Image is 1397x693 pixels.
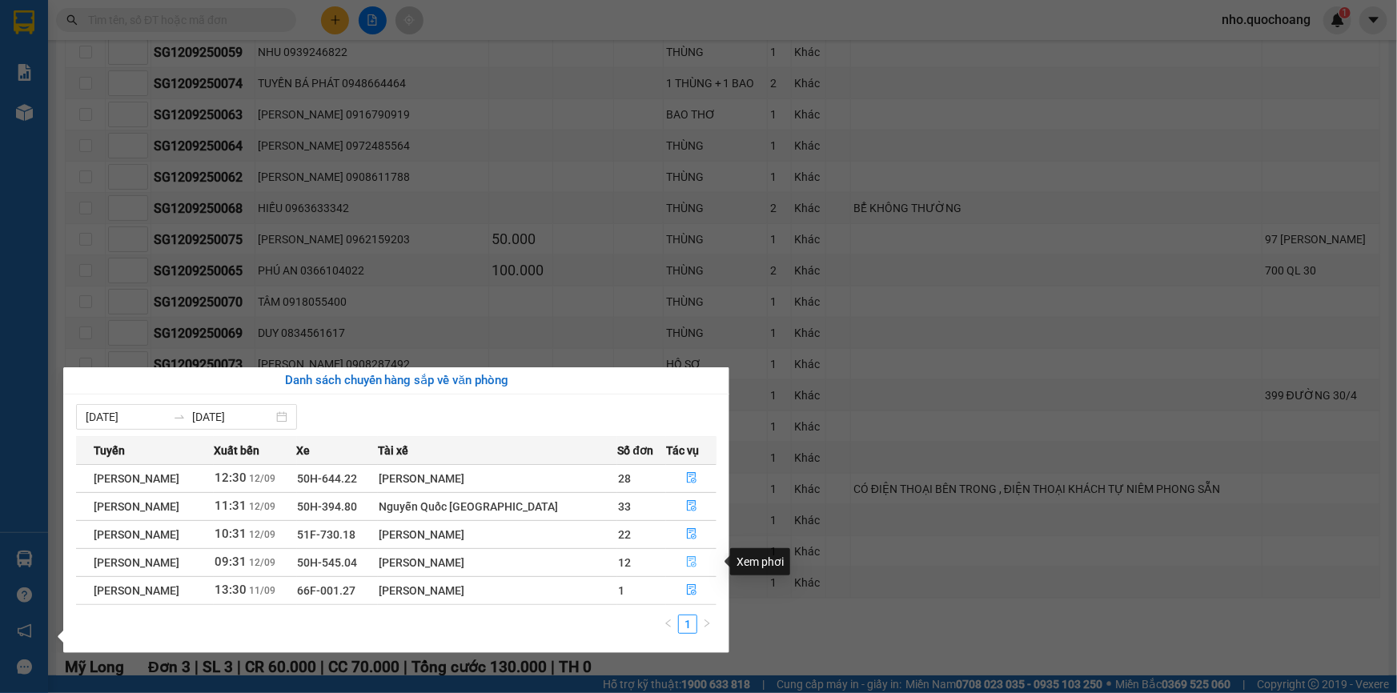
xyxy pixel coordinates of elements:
span: Xuất bến [214,442,259,459]
button: left [659,615,678,634]
input: Từ ngày [86,408,167,426]
span: Xe [297,442,311,459]
span: [PERSON_NAME] [94,556,179,569]
span: Tuyến [94,442,125,459]
span: 12/09 [249,501,275,512]
span: 51F-730.18 [298,528,356,541]
span: [PERSON_NAME] [94,528,179,541]
div: [PERSON_NAME] [379,554,616,571]
button: file-done [667,494,717,519]
div: Nguyễn Quốc [GEOGRAPHIC_DATA] [379,498,616,515]
span: [PERSON_NAME] [94,500,179,513]
span: 11:31 [215,499,247,513]
span: [PERSON_NAME] [94,472,179,485]
span: file-done [686,500,697,513]
li: Next Page [697,615,717,634]
span: right [702,619,712,628]
button: file-done [667,550,717,575]
span: file-done [686,584,697,597]
div: [PERSON_NAME] [379,526,616,543]
span: [PERSON_NAME] [94,584,179,597]
span: 28 [618,472,631,485]
span: 22 [618,528,631,541]
div: Xem phơi [730,548,790,575]
span: 12/09 [249,473,275,484]
button: file-done [667,522,717,547]
input: Đến ngày [192,408,273,426]
span: 12/09 [249,557,275,568]
span: 33 [618,500,631,513]
span: 11/09 [249,585,275,596]
span: Tác vụ [666,442,699,459]
span: 13:30 [215,583,247,597]
span: file-done [686,472,697,485]
span: 66F-001.27 [298,584,356,597]
span: Số đơn [617,442,653,459]
a: 1 [679,615,696,633]
span: 12:30 [215,471,247,485]
span: 09:31 [215,555,247,569]
span: to [173,411,186,423]
button: file-done [667,466,717,491]
button: file-done [667,578,717,603]
span: left [664,619,673,628]
span: 12/09 [249,529,275,540]
li: 1 [678,615,697,634]
span: 10:31 [215,527,247,541]
span: Tài xế [378,442,408,459]
div: Danh sách chuyến hàng sắp về văn phòng [76,371,717,391]
span: swap-right [173,411,186,423]
span: file-done [686,556,697,569]
span: 50H-644.22 [298,472,358,485]
div: [PERSON_NAME] [379,470,616,487]
span: file-done [686,528,697,541]
span: 12 [618,556,631,569]
span: 1 [618,584,624,597]
span: 50H-545.04 [298,556,358,569]
li: Previous Page [659,615,678,634]
span: 50H-394.80 [298,500,358,513]
div: [PERSON_NAME] [379,582,616,599]
button: right [697,615,717,634]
